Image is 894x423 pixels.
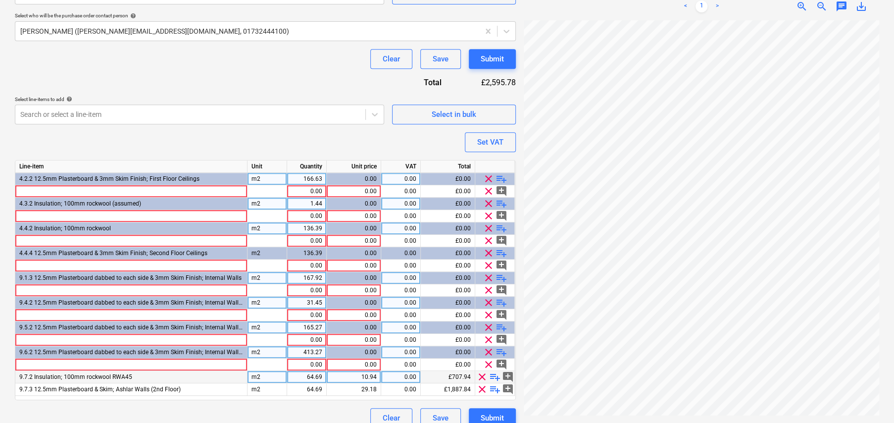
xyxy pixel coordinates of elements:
span: add_comment [502,383,514,395]
span: clear [483,247,495,259]
div: £0.00 [421,235,475,247]
span: zoom_out [816,0,828,12]
div: £0.00 [421,297,475,309]
div: Total [387,77,457,88]
div: 0.00 [291,309,322,321]
div: 0.00 [331,247,377,260]
span: playlist_add [496,247,507,259]
div: £0.00 [421,210,475,222]
span: clear [483,359,495,370]
div: 0.00 [291,210,322,222]
div: 0.00 [291,185,322,198]
div: 136.39 [291,222,322,235]
span: save_alt [855,0,867,12]
button: Clear [370,49,412,69]
span: clear [483,198,495,210]
span: clear [483,185,495,197]
span: clear [483,235,495,247]
div: 0.00 [331,222,377,235]
div: 29.18 [331,383,377,396]
div: £0.00 [421,346,475,359]
span: clear [483,321,495,333]
div: Save [433,53,448,65]
div: Line-item [15,160,248,173]
span: help [128,13,136,19]
div: 0.00 [385,297,416,309]
div: 0.00 [385,210,416,222]
span: 9.7.3 12.5mm Plasterboard & Skim; Ashlar Walls (2nd Floor) [19,386,181,393]
div: m2 [248,222,287,235]
div: 0.00 [385,173,416,185]
div: 167.92 [291,272,322,284]
span: add_comment [496,260,507,271]
div: 0.00 [331,284,377,297]
div: £0.00 [421,222,475,235]
div: 0.00 [385,185,416,198]
div: 0.00 [331,185,377,198]
div: 0.00 [385,222,416,235]
span: playlist_add [489,371,501,383]
a: Page 1 is your current page [695,0,707,12]
span: clear [483,222,495,234]
div: 64.69 [291,383,322,396]
div: 0.00 [291,235,322,247]
span: 4.3.2 Insulation; 100mm rockwool (assumed) [19,200,141,207]
span: playlist_add [489,383,501,395]
div: 0.00 [331,235,377,247]
div: 0.00 [331,359,377,371]
span: add_comment [496,309,507,321]
div: 0.00 [291,260,322,272]
div: 0.00 [291,334,322,346]
div: 136.39 [291,247,322,260]
div: 0.00 [331,173,377,185]
span: clear [483,346,495,358]
span: 9.5.2 12.5mm Plasterboard dabbed to each side & 3mm Skim Finish; Internal Walls (1st Floor) [19,324,271,331]
div: Unit [248,160,287,173]
div: 0.00 [331,309,377,321]
div: m2 [248,297,287,309]
div: 0.00 [331,321,377,334]
span: clear [483,272,495,284]
span: playlist_add [496,297,507,309]
span: zoom_in [796,0,808,12]
div: 0.00 [331,297,377,309]
div: 0.00 [331,260,377,272]
span: clear [476,383,488,395]
div: m2 [248,272,287,284]
span: clear [483,210,495,222]
div: 1.44 [291,198,322,210]
div: 0.00 [331,210,377,222]
div: Total [421,160,475,173]
div: Unit price [327,160,381,173]
div: £0.00 [421,198,475,210]
a: Previous page [680,0,692,12]
div: m2 [248,173,287,185]
span: playlist_add [496,198,507,210]
div: 0.00 [385,359,416,371]
div: £2,595.78 [457,77,516,88]
div: Submit [481,53,504,65]
div: m2 [248,198,287,210]
span: add_comment [496,235,507,247]
span: chat [836,0,847,12]
div: 0.00 [385,346,416,359]
div: Set VAT [477,136,503,149]
div: m2 [248,321,287,334]
span: help [64,96,72,102]
iframe: Chat Widget [844,375,894,423]
div: 10.94 [331,371,377,383]
span: 4.4.4 12.5mm Plasterboard & 3mm Skim Finish; Second Floor Ceilings [19,250,207,257]
span: clear [483,284,495,296]
button: Set VAT [465,132,516,152]
div: 166.63 [291,173,322,185]
div: £0.00 [421,334,475,346]
div: 0.00 [385,247,416,260]
div: 0.00 [291,284,322,297]
span: playlist_add [496,321,507,333]
span: playlist_add [496,272,507,284]
div: 0.00 [331,272,377,284]
span: 9.7.2 Insulation; 100mm rockwool RWA45 [19,373,132,380]
div: £707.94 [421,371,475,383]
div: m2 [248,346,287,359]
